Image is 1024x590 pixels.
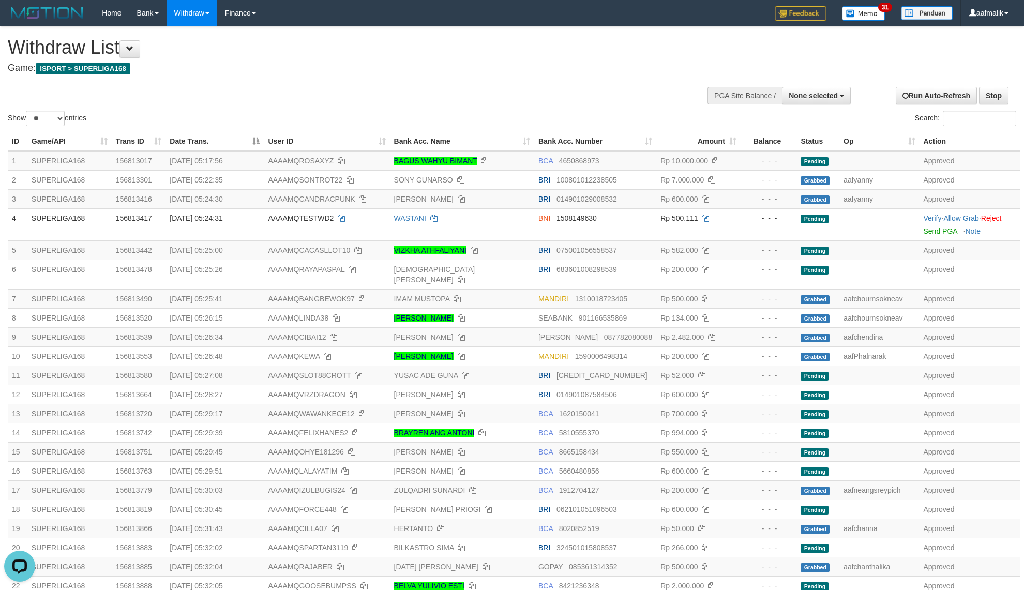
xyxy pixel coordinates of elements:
td: 2 [8,170,27,189]
span: MANDIRI [538,295,569,303]
span: [DATE] 05:17:56 [170,157,222,165]
div: - - - [745,523,793,534]
label: Show entries [8,111,86,126]
td: SUPERLIGA168 [27,308,112,327]
td: Approved [920,385,1020,404]
div: - - - [745,213,793,223]
td: SUPERLIGA168 [27,500,112,519]
span: [DATE] 05:22:35 [170,176,222,184]
span: Copy 5810555370 to clipboard [559,429,599,437]
span: Rp 2.482.000 [660,333,704,341]
span: AAAAMQLINDA38 [268,314,328,322]
span: Copy 5660480856 to clipboard [559,467,599,475]
div: - - - [745,351,793,361]
span: 156813866 [116,524,152,533]
span: Pending [801,544,829,553]
span: Copy 100801012238505 to clipboard [556,176,617,184]
td: SUPERLIGA168 [27,519,112,538]
td: SUPERLIGA168 [27,170,112,189]
span: Rp 134.000 [660,314,698,322]
span: 156813763 [116,467,152,475]
div: - - - [745,504,793,515]
th: Amount: activate to sort column ascending [656,132,741,151]
a: Send PGA [924,227,957,235]
div: - - - [745,485,793,495]
span: Grabbed [801,195,830,204]
td: SUPERLIGA168 [27,189,112,208]
span: Copy 062101051096503 to clipboard [556,505,617,513]
td: · · [920,208,1020,240]
a: [DEMOGRAPHIC_DATA][PERSON_NAME] [394,265,475,284]
td: 17 [8,480,27,500]
span: Rp 600.000 [660,195,698,203]
a: [PERSON_NAME] [394,467,454,475]
span: Rp 200.000 [660,352,698,360]
span: 156813301 [116,176,152,184]
span: Grabbed [801,563,830,572]
span: BCA [538,524,553,533]
div: - - - [745,245,793,255]
span: Rp 266.000 [660,543,698,552]
td: 4 [8,208,27,240]
span: [DATE] 05:32:02 [170,543,222,552]
td: Approved [920,260,1020,289]
td: aafneangsreypich [839,480,919,500]
span: Rp 200.000 [660,265,698,274]
td: aafchournsokneav [839,289,919,308]
span: SEABANK [538,314,573,322]
td: 3 [8,189,27,208]
td: aafPhalnarak [839,346,919,366]
th: Status [796,132,839,151]
td: Approved [920,170,1020,189]
td: 5 [8,240,27,260]
span: [DATE] 05:26:15 [170,314,222,322]
span: Copy 683601008298539 to clipboard [556,265,617,274]
td: 1 [8,151,27,171]
td: SUPERLIGA168 [27,557,112,576]
span: Grabbed [801,353,830,361]
div: - - - [745,156,793,166]
td: Approved [920,480,1020,500]
span: [DATE] 05:28:27 [170,390,222,399]
td: aafyanny [839,189,919,208]
a: BELVA YULIVIO ESTI [394,582,464,590]
td: Approved [920,461,1020,480]
span: Rp 500.111 [660,214,698,222]
span: 156813885 [116,563,152,571]
span: [DATE] 05:24:31 [170,214,222,222]
th: Balance [741,132,797,151]
span: Copy 1508149630 to clipboard [556,214,597,222]
span: Copy 1620150041 to clipboard [559,410,599,418]
td: SUPERLIGA168 [27,423,112,442]
a: [DATE] [PERSON_NAME] [394,563,478,571]
span: Pending [801,410,829,419]
td: aafyanny [839,170,919,189]
span: Grabbed [801,487,830,495]
a: Note [965,227,981,235]
div: - - - [745,370,793,381]
span: Copy 085361314352 to clipboard [569,563,617,571]
span: Pending [801,467,829,476]
a: [PERSON_NAME] [394,410,454,418]
button: None selected [782,87,851,104]
span: [DATE] 05:29:45 [170,448,222,456]
span: [DATE] 05:29:17 [170,410,222,418]
td: Approved [920,289,1020,308]
div: - - - [745,194,793,204]
span: [DATE] 05:29:39 [170,429,222,437]
span: Pending [801,157,829,166]
span: AAAAMQKEWA [268,352,320,360]
span: Pending [801,429,829,438]
img: MOTION_logo.png [8,5,86,21]
div: - - - [745,294,793,304]
span: 156813779 [116,486,152,494]
span: Grabbed [801,295,830,304]
span: AAAAMQVRZDRAGON [268,390,345,399]
span: AAAAMQROSAXYZ [268,157,334,165]
span: Pending [801,391,829,400]
span: ISPORT > SUPERLIGA168 [36,63,130,74]
a: [PERSON_NAME] [394,333,454,341]
td: Approved [920,240,1020,260]
span: Rp 200.000 [660,486,698,494]
span: 156813539 [116,333,152,341]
